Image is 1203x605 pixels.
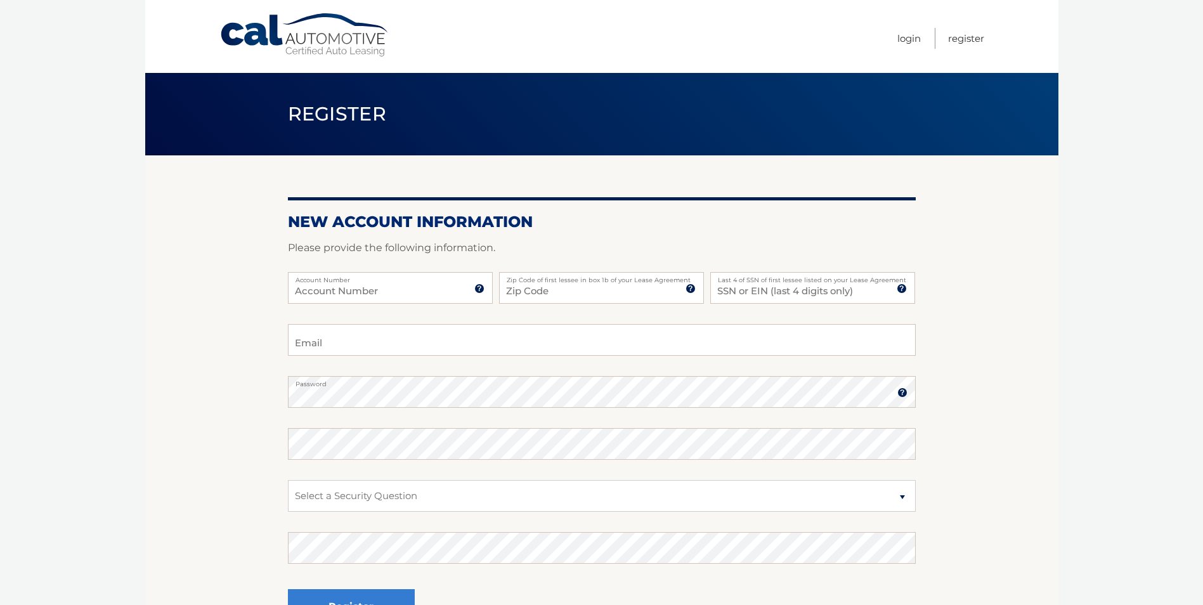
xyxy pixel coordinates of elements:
img: tooltip.svg [897,283,907,294]
a: Login [897,28,921,49]
input: Zip Code [499,272,704,304]
input: Account Number [288,272,493,304]
input: SSN or EIN (last 4 digits only) [710,272,915,304]
p: Please provide the following information. [288,239,916,257]
img: tooltip.svg [474,283,484,294]
img: tooltip.svg [686,283,696,294]
a: Register [948,28,984,49]
label: Account Number [288,272,493,282]
span: Register [288,102,387,126]
a: Cal Automotive [219,13,391,58]
h2: New Account Information [288,212,916,231]
label: Zip Code of first lessee in box 1b of your Lease Agreement [499,272,704,282]
input: Email [288,324,916,356]
label: Password [288,376,916,386]
label: Last 4 of SSN of first lessee listed on your Lease Agreement [710,272,915,282]
img: tooltip.svg [897,387,907,398]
